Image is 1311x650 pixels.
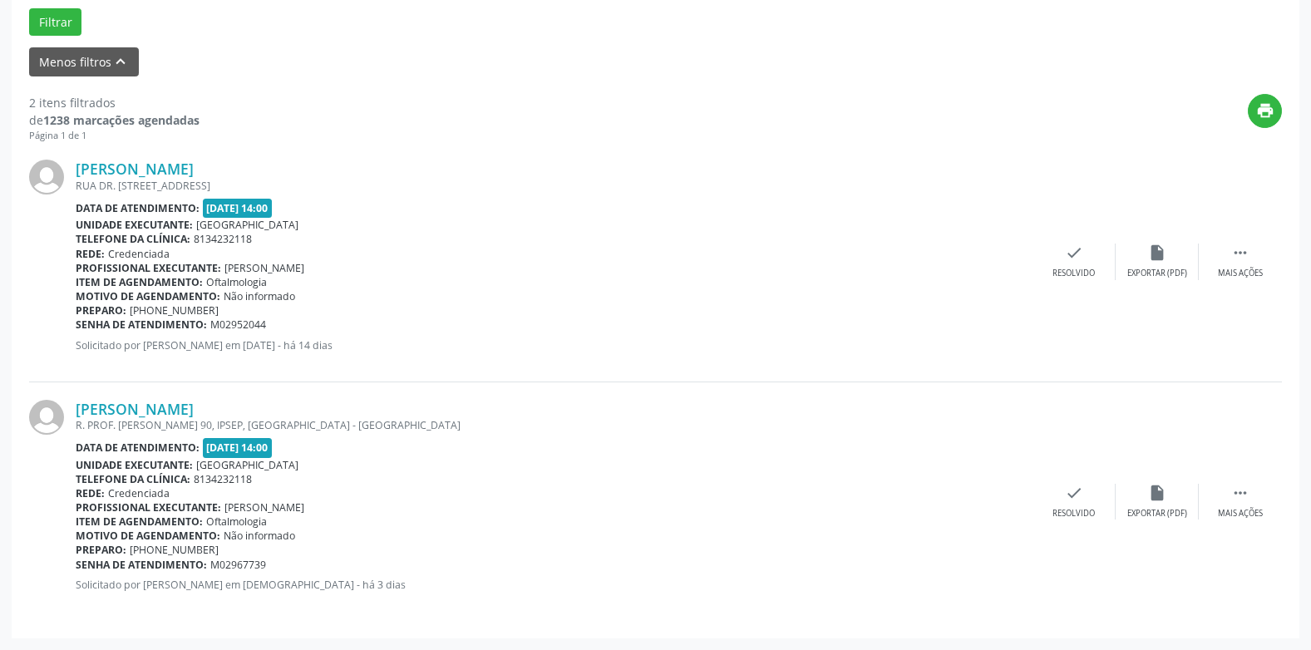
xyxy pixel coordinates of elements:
a: [PERSON_NAME] [76,400,194,418]
i: keyboard_arrow_up [111,52,130,71]
img: img [29,400,64,435]
div: Exportar (PDF) [1127,508,1187,520]
b: Profissional executante: [76,500,221,515]
b: Rede: [76,486,105,500]
div: 2 itens filtrados [29,94,200,111]
span: 8134232118 [194,472,252,486]
i:  [1231,244,1249,262]
span: Oftalmologia [206,515,267,529]
div: Resolvido [1052,268,1095,279]
b: Telefone da clínica: [76,232,190,246]
div: RUA DR. [STREET_ADDRESS] [76,179,1033,193]
b: Motivo de agendamento: [76,289,220,303]
i:  [1231,484,1249,502]
span: M02952044 [210,318,266,332]
span: Credenciada [108,247,170,261]
b: Profissional executante: [76,261,221,275]
span: [PHONE_NUMBER] [130,543,219,557]
span: [GEOGRAPHIC_DATA] [196,218,298,232]
i: insert_drive_file [1148,244,1166,262]
b: Unidade executante: [76,458,193,472]
div: R. PROF. [PERSON_NAME] 90, IPSEP, [GEOGRAPHIC_DATA] - [GEOGRAPHIC_DATA] [76,418,1033,432]
b: Preparo: [76,543,126,557]
span: 8134232118 [194,232,252,246]
span: Não informado [224,529,295,543]
span: Oftalmologia [206,275,267,289]
b: Data de atendimento: [76,441,200,455]
b: Item de agendamento: [76,515,203,529]
span: M02967739 [210,558,266,572]
div: de [29,111,200,129]
i: print [1256,101,1274,120]
div: Mais ações [1218,268,1263,279]
div: Mais ações [1218,508,1263,520]
button: Filtrar [29,8,81,37]
b: Rede: [76,247,105,261]
div: Página 1 de 1 [29,129,200,143]
p: Solicitado por [PERSON_NAME] em [DATE] - há 14 dias [76,338,1033,352]
div: Resolvido [1052,508,1095,520]
b: Telefone da clínica: [76,472,190,486]
b: Item de agendamento: [76,275,203,289]
span: Não informado [224,289,295,303]
strong: 1238 marcações agendadas [43,112,200,128]
div: Exportar (PDF) [1127,268,1187,279]
span: Credenciada [108,486,170,500]
span: [GEOGRAPHIC_DATA] [196,458,298,472]
a: [PERSON_NAME] [76,160,194,178]
span: [DATE] 14:00 [203,438,273,457]
b: Senha de atendimento: [76,318,207,332]
button: Menos filtroskeyboard_arrow_up [29,47,139,76]
i: check [1065,244,1083,262]
b: Motivo de agendamento: [76,529,220,543]
b: Unidade executante: [76,218,193,232]
span: [PERSON_NAME] [224,500,304,515]
b: Data de atendimento: [76,201,200,215]
i: check [1065,484,1083,502]
span: [PHONE_NUMBER] [130,303,219,318]
span: [DATE] 14:00 [203,199,273,218]
p: Solicitado por [PERSON_NAME] em [DEMOGRAPHIC_DATA] - há 3 dias [76,578,1033,592]
b: Preparo: [76,303,126,318]
i: insert_drive_file [1148,484,1166,502]
b: Senha de atendimento: [76,558,207,572]
button: print [1248,94,1282,128]
img: img [29,160,64,195]
span: [PERSON_NAME] [224,261,304,275]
